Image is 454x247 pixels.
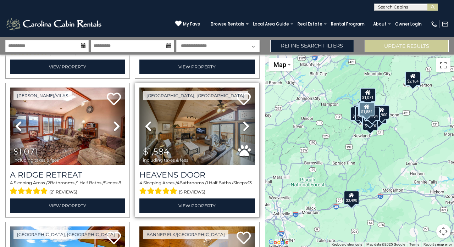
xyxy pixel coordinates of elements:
[139,88,255,165] img: thumbnail_169221980.jpeg
[436,224,450,238] button: Map camera controls
[366,242,405,246] span: Map data ©2025 Google
[143,158,188,162] span: including taxes & fees
[139,180,142,185] span: 4
[344,190,359,204] div: $3,490
[249,19,293,29] a: Local Area Guide
[332,242,362,247] button: Keyboard shortcuts
[175,20,200,28] a: My Favs
[10,170,125,180] a: A Ridge Retreat
[177,180,179,185] span: 4
[405,71,421,85] div: $2,164
[371,110,387,124] div: $1,576
[237,92,251,107] a: Add to favorites
[248,180,252,185] span: 13
[49,187,77,197] span: (21 reviews)
[362,110,378,124] div: $4,491
[5,17,104,31] img: White-1-2.png
[10,198,125,213] a: View Property
[354,105,369,119] div: $2,420
[13,230,118,239] a: [GEOGRAPHIC_DATA], [GEOGRAPHIC_DATA]
[350,107,366,121] div: $1,714
[392,19,425,29] a: Owner Login
[139,180,255,197] div: Sleeping Areas / Bathrooms / Sleeps:
[118,180,121,185] span: 8
[327,19,368,29] a: Rental Program
[13,158,59,162] span: including taxes & fees
[179,187,205,197] span: (5 reviews)
[237,231,251,246] a: Add to favorites
[10,180,13,185] span: 4
[143,146,169,157] span: $1,584
[107,92,121,107] a: Add to favorites
[13,91,72,100] a: [PERSON_NAME]/Vilas
[359,102,374,116] div: $2,066
[10,180,125,197] div: Sleeping Areas / Bathrooms / Sleeps:
[359,102,375,116] div: $1,584
[294,19,326,29] a: Real Estate
[270,40,354,52] a: Refine Search Filters
[436,58,450,72] button: Toggle fullscreen view
[139,198,255,213] a: View Property
[10,88,125,165] img: thumbnail_163269373.jpeg
[431,21,438,28] img: phone-regular-white.png
[10,60,125,74] a: View Property
[423,242,452,246] a: Report a map error
[77,180,104,185] span: 1 Half Baths /
[365,40,449,52] button: Update Results
[374,105,389,119] div: $1,900
[267,238,290,247] a: Open this area in Google Maps (opens a new window)
[207,19,248,29] a: Browse Rentals
[143,91,248,100] a: [GEOGRAPHIC_DATA], [GEOGRAPHIC_DATA]
[268,58,293,71] button: Change map style
[273,61,286,68] span: Map
[139,170,255,180] a: Heavens Door
[365,107,380,121] div: $1,484
[363,116,378,130] div: $1,816
[370,19,390,29] a: About
[139,60,255,74] a: View Property
[355,106,371,120] div: $1,778
[143,230,228,239] a: Banner Elk/[GEOGRAPHIC_DATA]
[360,88,376,102] div: $1,071
[442,21,449,28] img: mail-regular-white.png
[267,238,290,247] img: Google
[206,180,233,185] span: 1 Half Baths /
[183,21,200,27] span: My Favs
[48,180,50,185] span: 2
[409,242,419,246] a: Terms (opens in new tab)
[13,146,38,157] span: $1,071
